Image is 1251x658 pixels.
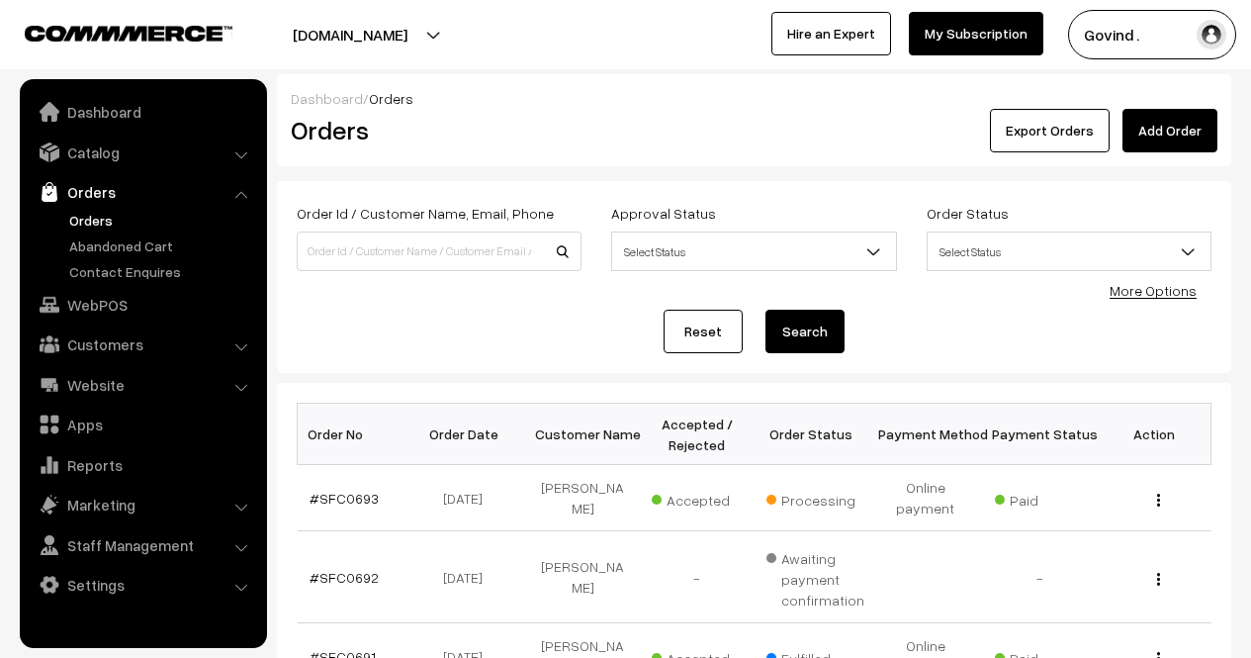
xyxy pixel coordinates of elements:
a: Apps [25,407,260,442]
th: Customer Name [526,404,641,465]
td: - [640,531,755,623]
div: / [291,88,1217,109]
th: Accepted / Rejected [640,404,755,465]
button: Export Orders [990,109,1110,152]
img: COMMMERCE [25,26,232,41]
a: #SFC0692 [310,569,379,586]
th: Order Status [755,404,869,465]
td: - [983,531,1098,623]
a: WebPOS [25,287,260,323]
th: Payment Status [983,404,1098,465]
label: Approval Status [611,203,716,224]
a: Dashboard [25,94,260,130]
span: Select Status [612,235,895,269]
a: Add Order [1122,109,1217,152]
td: Online payment [868,465,983,531]
th: Action [1097,404,1211,465]
a: Marketing [25,487,260,522]
span: Accepted [652,485,751,511]
a: Abandoned Cart [64,235,260,256]
h2: Orders [291,115,580,145]
a: Dashboard [291,90,363,107]
td: [PERSON_NAME] [526,465,641,531]
a: More Options [1110,282,1197,299]
span: Awaiting payment confirmation [766,543,865,611]
button: Search [765,310,845,353]
a: My Subscription [909,12,1043,55]
th: Order No [298,404,412,465]
td: [PERSON_NAME] [526,531,641,623]
a: Reports [25,447,260,483]
img: Menu [1157,573,1160,586]
a: Website [25,367,260,403]
td: [DATE] [411,531,526,623]
img: user [1197,20,1226,49]
th: Order Date [411,404,526,465]
button: Govind . [1068,10,1236,59]
input: Order Id / Customer Name / Customer Email / Customer Phone [297,232,581,271]
td: [DATE] [411,465,526,531]
span: Orders [369,90,413,107]
a: Catalog [25,135,260,170]
span: Select Status [611,232,896,271]
span: Processing [766,485,865,511]
label: Order Status [927,203,1009,224]
span: Paid [995,485,1094,511]
th: Payment Method [868,404,983,465]
a: COMMMERCE [25,20,198,44]
a: Hire an Expert [771,12,891,55]
a: Orders [64,210,260,231]
a: #SFC0693 [310,490,379,507]
img: Menu [1157,494,1160,507]
a: Orders [25,174,260,210]
label: Order Id / Customer Name, Email, Phone [297,203,554,224]
span: Select Status [928,235,1210,269]
a: Customers [25,327,260,362]
button: [DOMAIN_NAME] [223,10,477,59]
a: Reset [664,310,743,353]
a: Contact Enquires [64,261,260,282]
span: Select Status [927,232,1211,271]
a: Staff Management [25,527,260,563]
a: Settings [25,567,260,603]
